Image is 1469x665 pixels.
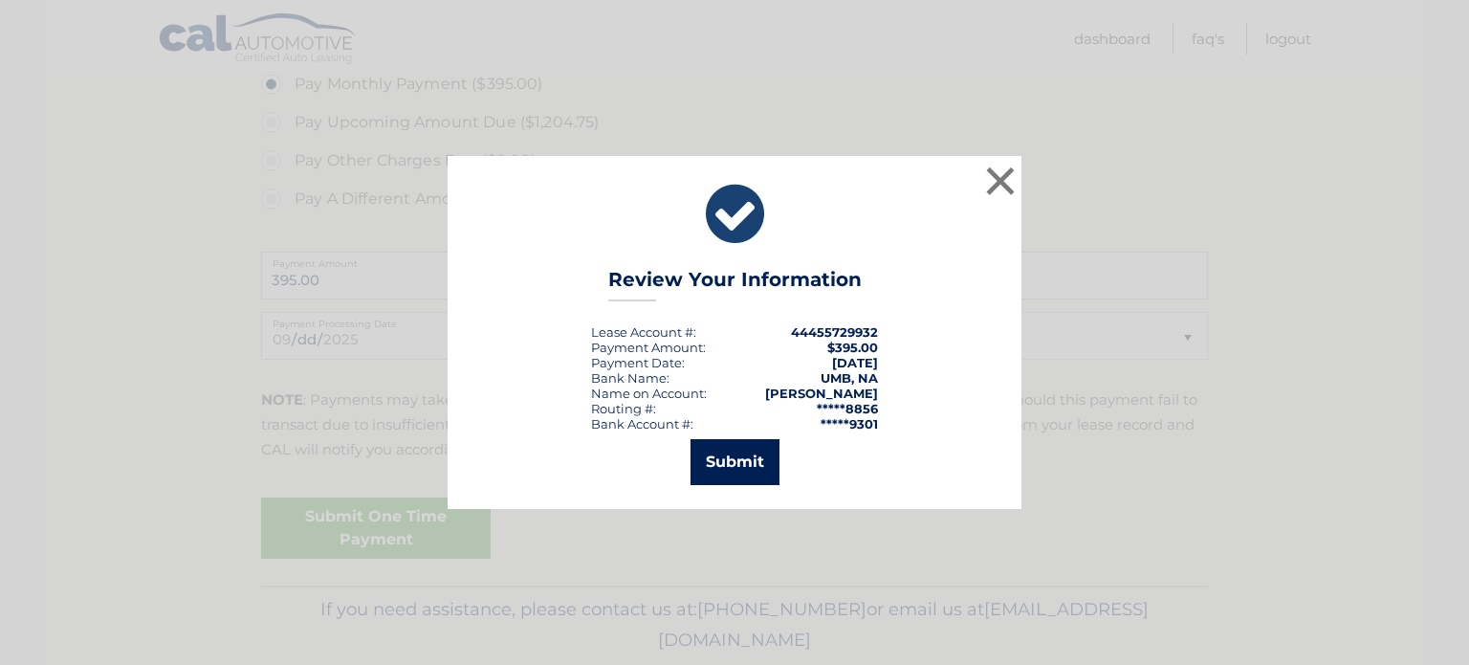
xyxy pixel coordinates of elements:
div: : [591,355,685,370]
strong: 44455729932 [791,324,878,340]
div: Bank Name: [591,370,669,386]
div: Name on Account: [591,386,707,401]
span: Payment Date [591,355,682,370]
div: Routing #: [591,401,656,416]
h3: Review Your Information [608,268,862,301]
button: × [981,162,1020,200]
div: Bank Account #: [591,416,693,432]
strong: [PERSON_NAME] [765,386,878,401]
button: Submit [691,439,779,485]
div: Lease Account #: [591,324,696,340]
span: $395.00 [827,340,878,355]
span: [DATE] [832,355,878,370]
div: Payment Amount: [591,340,706,355]
strong: UMB, NA [821,370,878,386]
